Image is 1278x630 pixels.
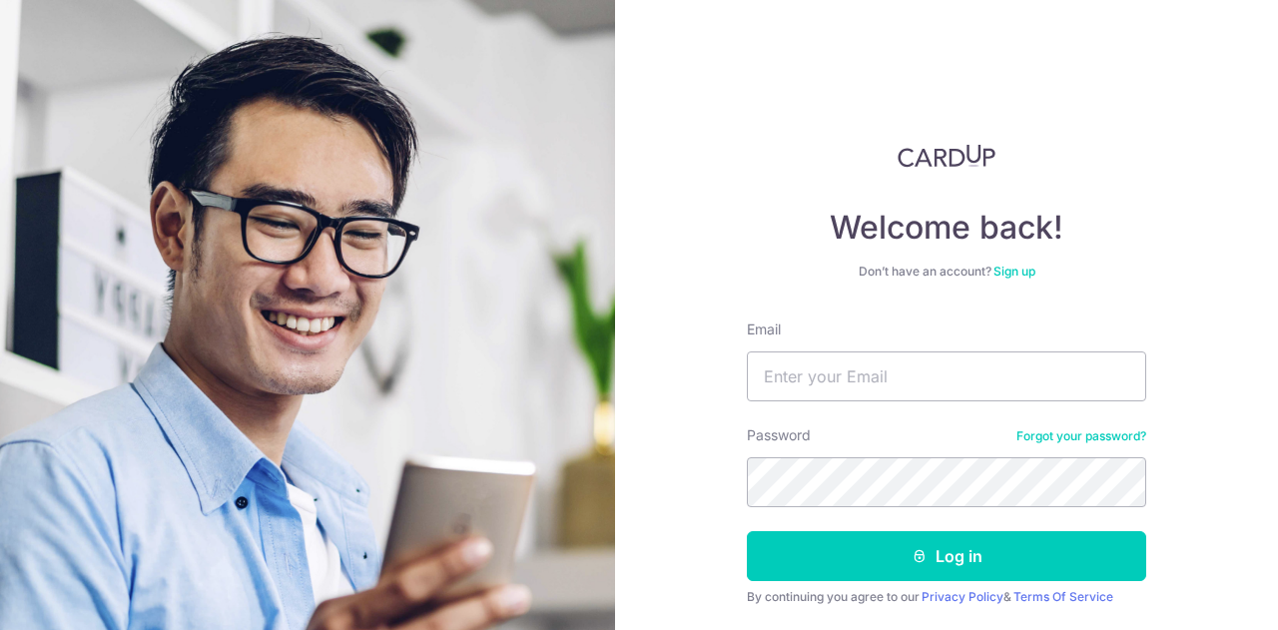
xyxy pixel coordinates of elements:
[1016,428,1146,444] a: Forgot your password?
[747,589,1146,605] div: By continuing you agree to our &
[1013,589,1113,604] a: Terms Of Service
[747,351,1146,401] input: Enter your Email
[747,319,781,339] label: Email
[747,208,1146,248] h4: Welcome back!
[993,264,1035,279] a: Sign up
[747,531,1146,581] button: Log in
[922,589,1003,604] a: Privacy Policy
[747,264,1146,280] div: Don’t have an account?
[747,425,811,445] label: Password
[898,144,995,168] img: CardUp Logo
